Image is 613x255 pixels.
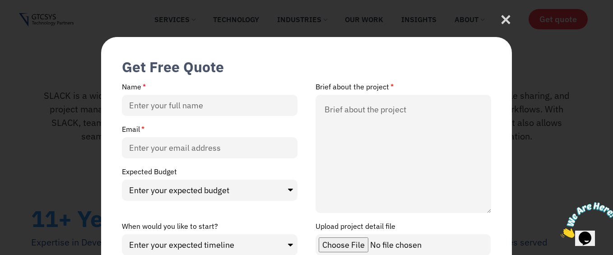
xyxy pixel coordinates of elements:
[122,168,177,180] label: Expected Budget
[316,223,395,234] label: Upload project detail file
[122,95,297,116] input: Enter your full name
[557,199,613,241] iframe: chat widget
[316,83,394,95] label: Brief about the project
[122,83,146,95] label: Name
[122,137,297,158] input: Enter your email address
[4,4,60,39] img: Chat attention grabber
[122,57,224,76] div: Get Free Quote
[122,125,144,137] label: Email
[122,223,218,234] label: When would you like to start?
